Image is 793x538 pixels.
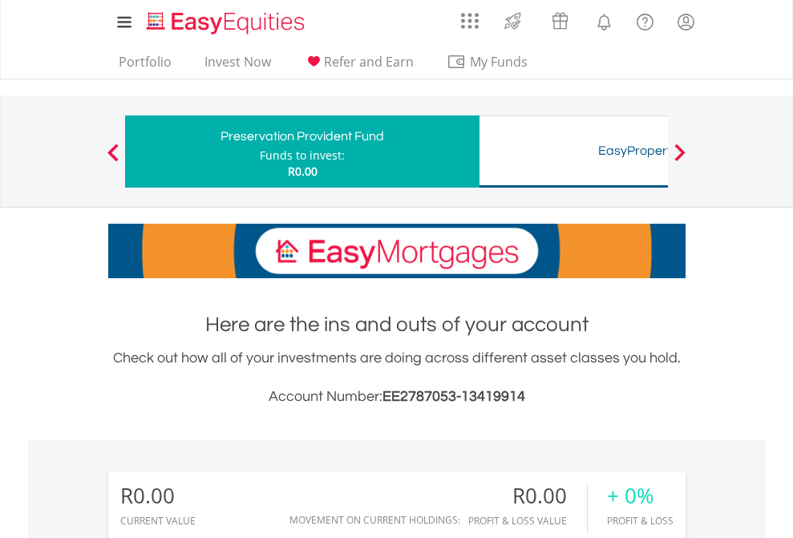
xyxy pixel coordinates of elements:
a: Invest Now [198,54,277,79]
a: FAQ's and Support [625,4,666,36]
a: Vouchers [536,4,584,34]
div: Preservation Provident Fund [135,125,470,148]
div: Funds to invest: [260,148,345,164]
div: R0.00 [120,484,196,508]
div: Movement on Current Holdings: [289,515,460,525]
img: grid-menu-icon.svg [461,12,479,30]
div: + 0% [607,484,674,508]
a: Portfolio [112,54,178,79]
span: My Funds [447,51,552,72]
div: Profit & Loss [607,516,674,526]
div: Check out how all of your investments are doing across different asset classes you hold. [108,347,686,408]
div: Profit & Loss Value [468,516,587,526]
a: AppsGrid [451,4,489,30]
img: vouchers-v2.svg [547,8,573,34]
h3: Account Number: [108,386,686,408]
a: Home page [140,4,311,36]
div: CURRENT VALUE [120,516,196,526]
span: Refer and Earn [324,53,414,71]
a: My Profile [666,4,706,39]
img: EasyMortage Promotion Banner [108,224,686,278]
a: Refer and Earn [297,54,420,79]
img: thrive-v2.svg [500,8,526,34]
span: EE2787053-13419914 [382,389,525,404]
img: EasyEquities_Logo.png [144,10,311,36]
button: Previous [97,152,129,168]
div: R0.00 [468,484,587,508]
h1: Here are the ins and outs of your account [108,310,686,339]
span: R0.00 [288,164,318,179]
a: Notifications [584,4,625,36]
button: Next [664,152,696,168]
